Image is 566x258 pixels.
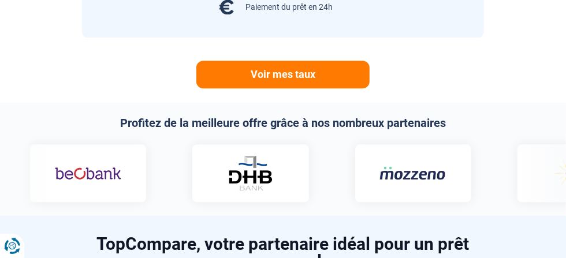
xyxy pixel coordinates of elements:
img: DHB Bank [227,155,273,190]
img: Beobank [54,156,121,190]
h2: Profitez de la meilleure offre grâce à nos nombreux partenaires [82,116,484,130]
img: Mozzeno [379,166,446,180]
a: Voir mes taux [196,61,370,88]
div: Paiement du prêt en 24h [245,2,333,13]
